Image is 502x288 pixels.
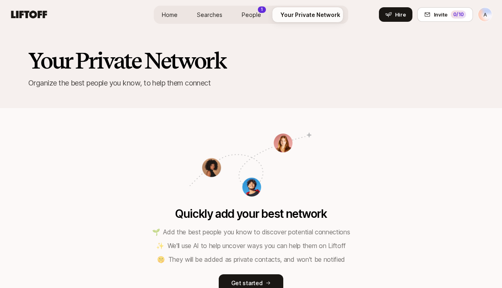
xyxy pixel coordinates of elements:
span: 🤫 [157,255,165,263]
p: 1 [261,6,263,13]
span: Hire [395,10,406,19]
span: 🌱 [152,228,160,236]
a: Searches [190,7,229,22]
a: Your Private Network [274,7,347,22]
span: People [242,10,261,19]
p: Organize the best people you know, to help them connect [28,77,474,89]
p: Get started [231,278,263,288]
span: Home [162,10,178,19]
img: empty-state.png [186,108,316,202]
div: 0 /10 [451,10,466,19]
h2: Your Private Network [28,48,474,73]
p: A [483,10,487,19]
p: We'll use AI to help uncover ways you can help them on Liftoff [156,240,346,251]
p: Add the best people you know to discover potential connections [152,227,350,237]
span: Searches [197,10,222,19]
p: Quickly add your best network [175,207,326,220]
span: Your Private Network [280,10,340,19]
button: Hire [379,7,412,22]
span: Invite [434,10,448,19]
a: People1 [235,7,268,22]
button: A [478,7,492,22]
p: They will be added as private contacts, and won't be notified [157,254,345,265]
a: Home [155,7,184,22]
button: Invite0/10 [417,7,473,22]
span: ✨ [156,242,164,250]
